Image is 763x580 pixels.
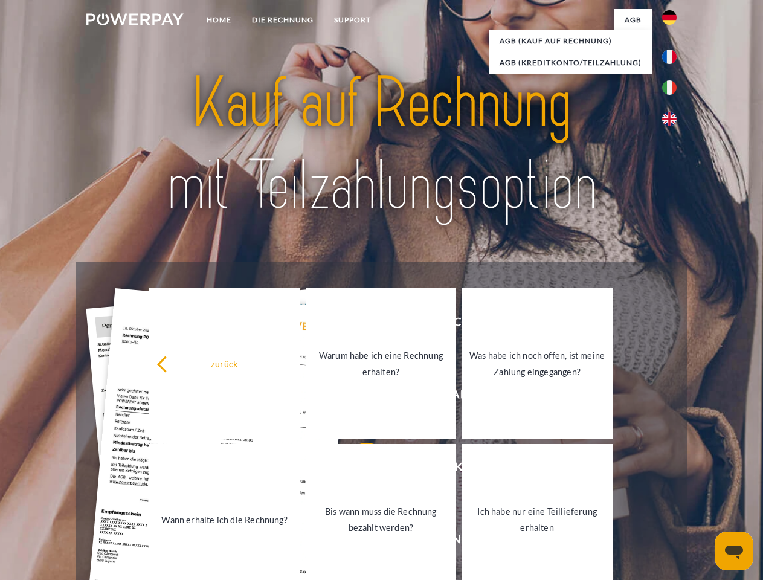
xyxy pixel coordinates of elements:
div: Ich habe nur eine Teillieferung erhalten [469,503,605,536]
div: Warum habe ich eine Rechnung erhalten? [313,347,449,380]
a: SUPPORT [324,9,381,31]
a: Home [196,9,242,31]
img: de [662,10,677,25]
div: zurück [156,355,292,372]
img: en [662,112,677,126]
img: title-powerpay_de.svg [115,58,648,231]
a: AGB (Kreditkonto/Teilzahlung) [489,52,652,74]
a: DIE RECHNUNG [242,9,324,31]
img: fr [662,50,677,64]
a: AGB (Kauf auf Rechnung) [489,30,652,52]
div: Bis wann muss die Rechnung bezahlt werden? [313,503,449,536]
img: logo-powerpay-white.svg [86,13,184,25]
div: Wann erhalte ich die Rechnung? [156,511,292,527]
iframe: Schaltfläche zum Öffnen des Messaging-Fensters [715,532,753,570]
div: Was habe ich noch offen, ist meine Zahlung eingegangen? [469,347,605,380]
a: agb [614,9,652,31]
img: it [662,80,677,95]
a: Was habe ich noch offen, ist meine Zahlung eingegangen? [462,288,613,439]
